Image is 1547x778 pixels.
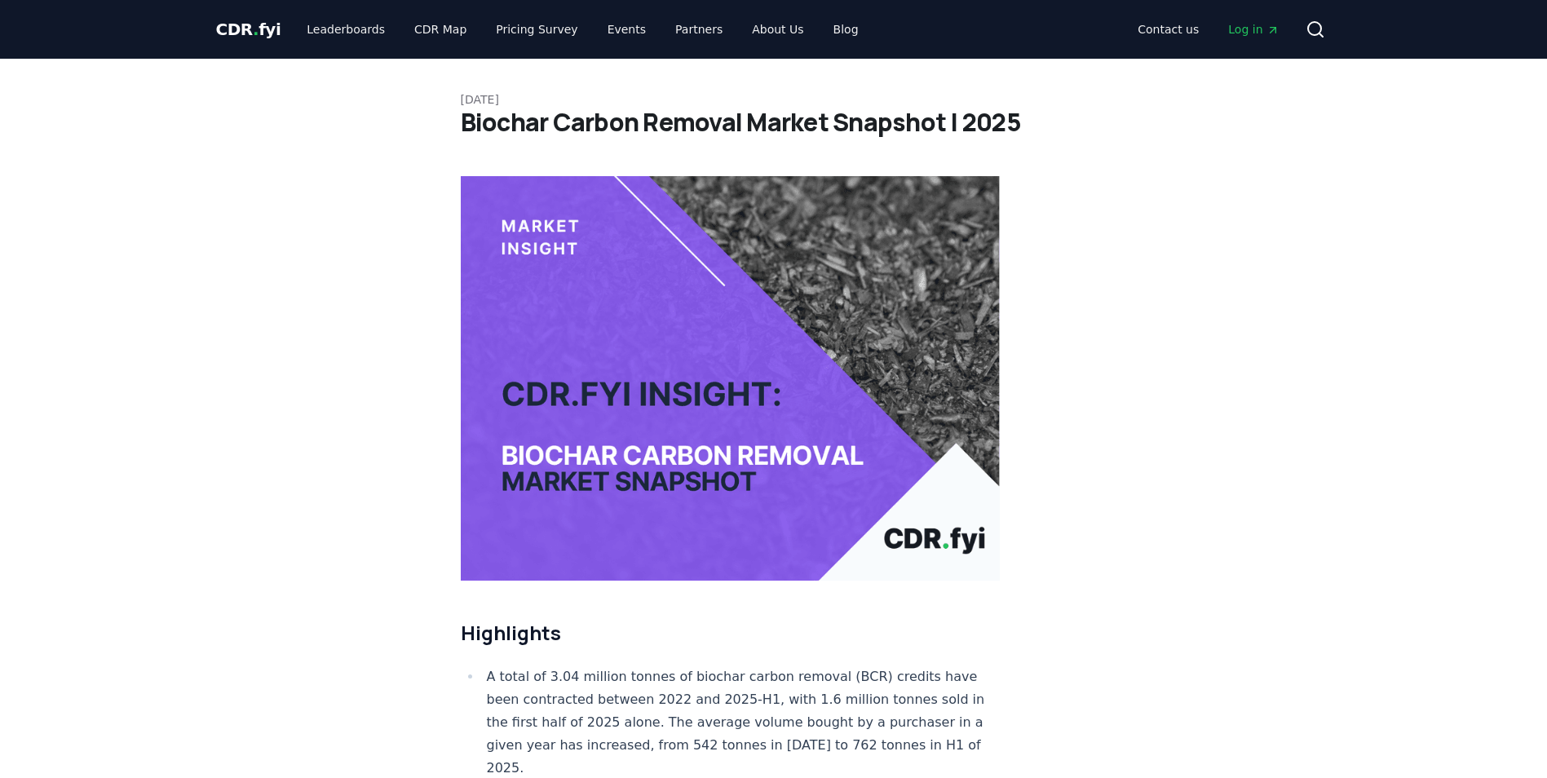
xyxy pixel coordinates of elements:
[739,15,816,44] a: About Us
[294,15,398,44] a: Leaderboards
[594,15,659,44] a: Events
[820,15,872,44] a: Blog
[461,176,1001,581] img: blog post image
[461,108,1087,137] h1: Biochar Carbon Removal Market Snapshot | 2025
[461,91,1087,108] p: [DATE]
[662,15,736,44] a: Partners
[401,15,480,44] a: CDR Map
[216,20,281,39] span: CDR fyi
[1215,15,1292,44] a: Log in
[294,15,871,44] nav: Main
[1125,15,1212,44] a: Contact us
[1228,21,1279,38] span: Log in
[253,20,259,39] span: .
[1125,15,1292,44] nav: Main
[216,18,281,41] a: CDR.fyi
[483,15,590,44] a: Pricing Survey
[461,620,1001,646] h2: Highlights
